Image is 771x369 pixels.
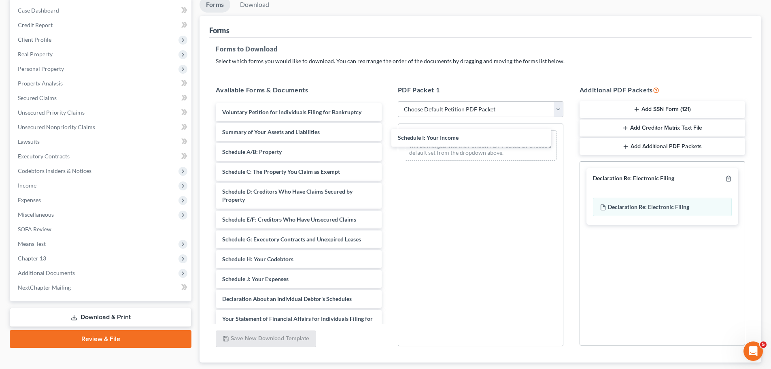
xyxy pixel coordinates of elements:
a: Secured Claims [11,91,191,105]
span: Declaration About an Individual Debtor's Schedules [222,295,352,302]
a: Download & Print [10,308,191,327]
span: 5 [760,341,767,348]
span: NextChapter Mailing [18,284,71,291]
span: Your Statement of Financial Affairs for Individuals Filing for Bankruptcy [222,315,373,330]
div: Declaration Re: Electronic Filing [593,175,674,182]
span: SOFA Review [18,226,51,232]
span: Secured Claims [18,94,57,101]
span: Unsecured Priority Claims [18,109,85,116]
a: NextChapter Mailing [11,280,191,295]
span: Executory Contracts [18,153,70,160]
a: SOFA Review [11,222,191,237]
div: Forms [209,26,229,35]
span: Additional Documents [18,269,75,276]
button: Save New Download Template [216,331,316,348]
a: Case Dashboard [11,3,191,18]
span: Voluntary Petition for Individuals Filing for Bankruptcy [222,109,361,115]
span: Credit Report [18,21,53,28]
h5: Available Forms & Documents [216,85,381,95]
h5: Additional PDF Packets [580,85,745,95]
button: Add SSN Form (121) [580,101,745,118]
span: Expenses [18,196,41,203]
span: Personal Property [18,65,64,72]
span: Unsecured Nonpriority Claims [18,124,95,130]
button: Add Additional PDF Packets [580,138,745,155]
h5: Forms to Download [216,44,745,54]
span: Schedule A/B: Property [222,148,282,155]
span: Schedule D: Creditors Who Have Claims Secured by Property [222,188,353,203]
span: Schedule H: Your Codebtors [222,256,293,262]
a: Property Analysis [11,76,191,91]
span: Codebtors Insiders & Notices [18,167,91,174]
span: Declaration Re: Electronic Filing [608,203,689,210]
a: Unsecured Priority Claims [11,105,191,120]
span: Case Dashboard [18,7,59,14]
span: Schedule J: Your Expenses [222,275,289,282]
span: Schedule C: The Property You Claim as Exempt [222,168,340,175]
p: Select which forms you would like to download. You can rearrange the order of the documents by dr... [216,57,745,65]
span: Real Property [18,51,53,58]
span: Client Profile [18,36,51,43]
a: Credit Report [11,18,191,32]
span: Income [18,182,36,189]
span: Schedule G: Executory Contracts and Unexpired Leases [222,236,361,243]
span: Schedule E/F: Creditors Who Have Unsecured Claims [222,216,356,223]
span: Chapter 13 [18,255,46,262]
button: Add Creditor Matrix Text File [580,119,745,137]
h5: PDF Packet 1 [398,85,563,95]
span: Schedule I: Your Income [398,134,459,141]
iframe: Intercom live chat [743,341,763,361]
a: Review & File [10,330,191,348]
span: Property Analysis [18,80,63,87]
a: Lawsuits [11,134,191,149]
span: Miscellaneous [18,211,54,218]
span: Means Test [18,240,46,247]
span: Summary of Your Assets and Liabilities [222,128,320,135]
a: Unsecured Nonpriority Claims [11,120,191,134]
a: Executory Contracts [11,149,191,164]
span: Lawsuits [18,138,40,145]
